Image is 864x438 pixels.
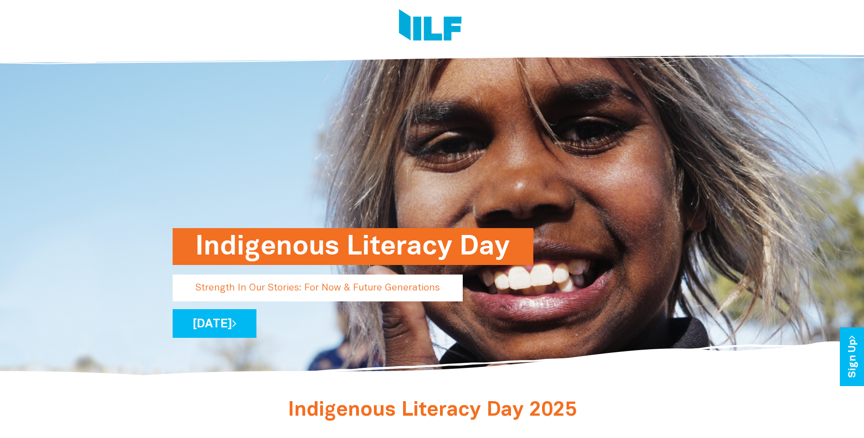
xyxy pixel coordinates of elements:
[173,275,463,301] p: Strength In Our Stories: For Now & Future Generations
[195,228,511,265] h1: Indigenous Literacy Day
[399,9,462,43] img: Logo
[173,309,256,338] a: [DATE]
[288,401,577,420] span: Indigenous Literacy Day 2025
